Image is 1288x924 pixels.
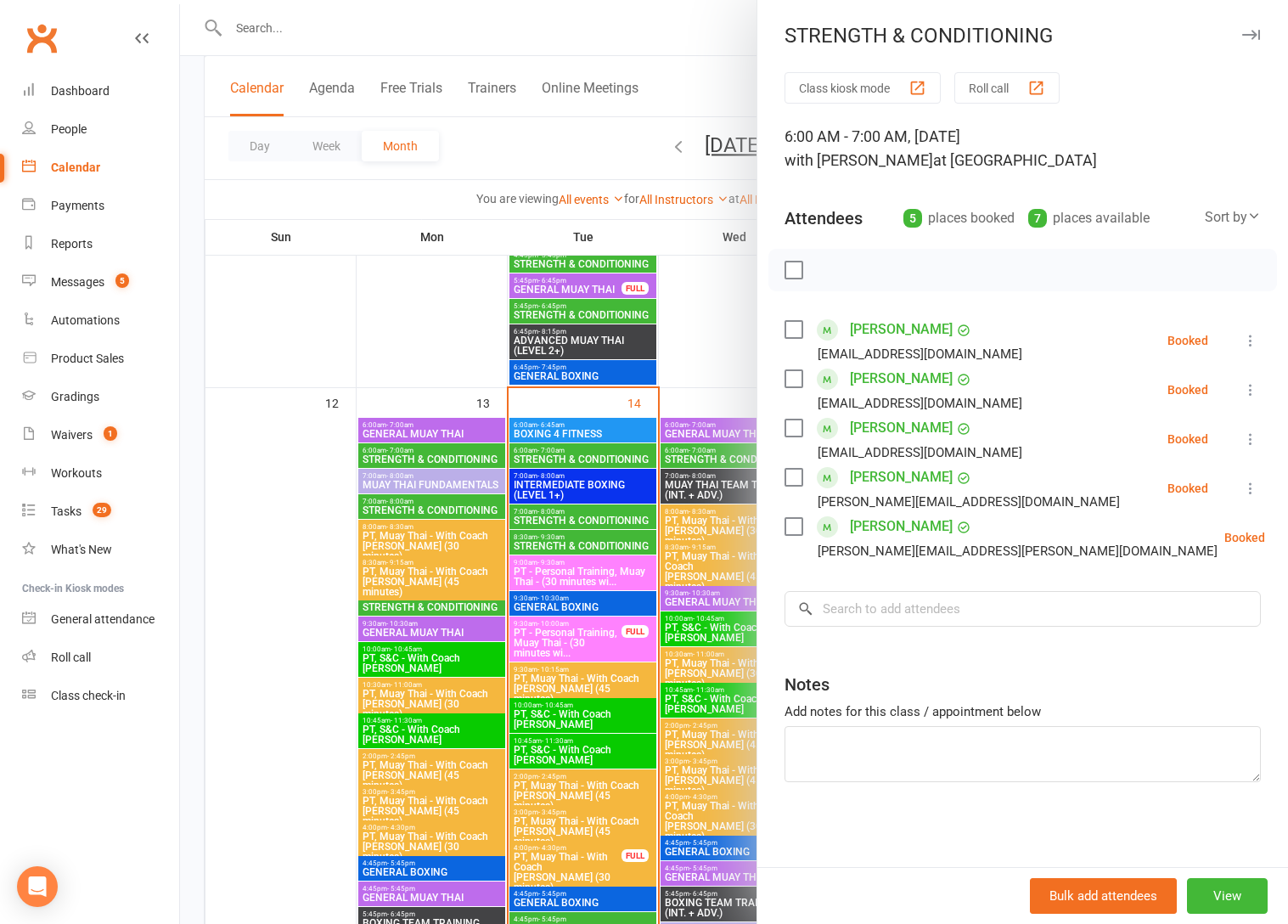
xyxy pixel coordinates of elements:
a: Product Sales [22,340,179,378]
span: 5 [115,273,129,288]
div: Dashboard [51,84,110,98]
div: places booked [903,206,1015,230]
div: What's New [51,543,112,556]
a: Gradings [22,378,179,416]
div: places available [1028,206,1150,230]
div: Sort by [1205,206,1261,228]
a: Class kiosk mode [22,677,179,715]
input: Search to add attendees [785,591,1261,627]
div: Gradings [51,390,99,403]
div: Booked [1167,482,1208,494]
a: [PERSON_NAME] [850,365,953,392]
a: People [22,110,179,149]
a: [PERSON_NAME] [850,464,953,491]
div: Add notes for this class / appointment below [785,701,1261,722]
a: Reports [22,225,179,263]
a: [PERSON_NAME] [850,414,953,442]
div: Notes [785,673,830,696]
div: Open Intercom Messenger [17,866,58,907]
a: Workouts [22,454,179,493]
span: 1 [104,426,117,441]
div: Booked [1167,335,1208,346]
div: Booked [1167,384,1208,396]
button: Bulk add attendees [1030,878,1177,914]
button: View [1187,878,1268,914]
div: Class check-in [51,689,126,702]
a: [PERSON_NAME] [850,316,953,343]
div: Tasks [51,504,82,518]
div: Waivers [51,428,93,442]
a: Clubworx [20,17,63,59]
div: Calendar [51,161,100,174]
span: at [GEOGRAPHIC_DATA] [933,151,1097,169]
div: Workouts [51,466,102,480]
div: Payments [51,199,104,212]
a: [PERSON_NAME] [850,513,953,540]
div: Attendees [785,206,863,230]
a: Tasks 29 [22,493,179,531]
a: Waivers 1 [22,416,179,454]
div: Booked [1224,532,1265,544]
div: 5 [903,209,922,228]
a: Messages 5 [22,263,179,301]
div: General attendance [51,612,155,626]
div: [PERSON_NAME][EMAIL_ADDRESS][PERSON_NAME][DOMAIN_NAME] [818,540,1218,562]
a: General attendance kiosk mode [22,600,179,639]
button: Roll call [954,72,1060,104]
button: Class kiosk mode [785,72,941,104]
span: 29 [93,503,111,517]
div: [EMAIL_ADDRESS][DOMAIN_NAME] [818,442,1022,464]
a: What's New [22,531,179,569]
a: Dashboard [22,72,179,110]
div: Booked [1167,433,1208,445]
div: Product Sales [51,352,124,365]
a: Calendar [22,149,179,187]
div: [EMAIL_ADDRESS][DOMAIN_NAME] [818,392,1022,414]
div: Roll call [51,651,91,664]
a: Payments [22,187,179,225]
div: Automations [51,313,120,327]
div: 6:00 AM - 7:00 AM, [DATE] [785,125,1261,172]
div: STRENGTH & CONDITIONING [757,24,1288,48]
div: [EMAIL_ADDRESS][DOMAIN_NAME] [818,343,1022,365]
span: with [PERSON_NAME] [785,151,933,169]
a: Automations [22,301,179,340]
div: [PERSON_NAME][EMAIL_ADDRESS][DOMAIN_NAME] [818,491,1120,513]
div: People [51,122,87,136]
div: 7 [1028,209,1047,228]
a: Roll call [22,639,179,677]
div: Messages [51,275,104,289]
div: Reports [51,237,93,251]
